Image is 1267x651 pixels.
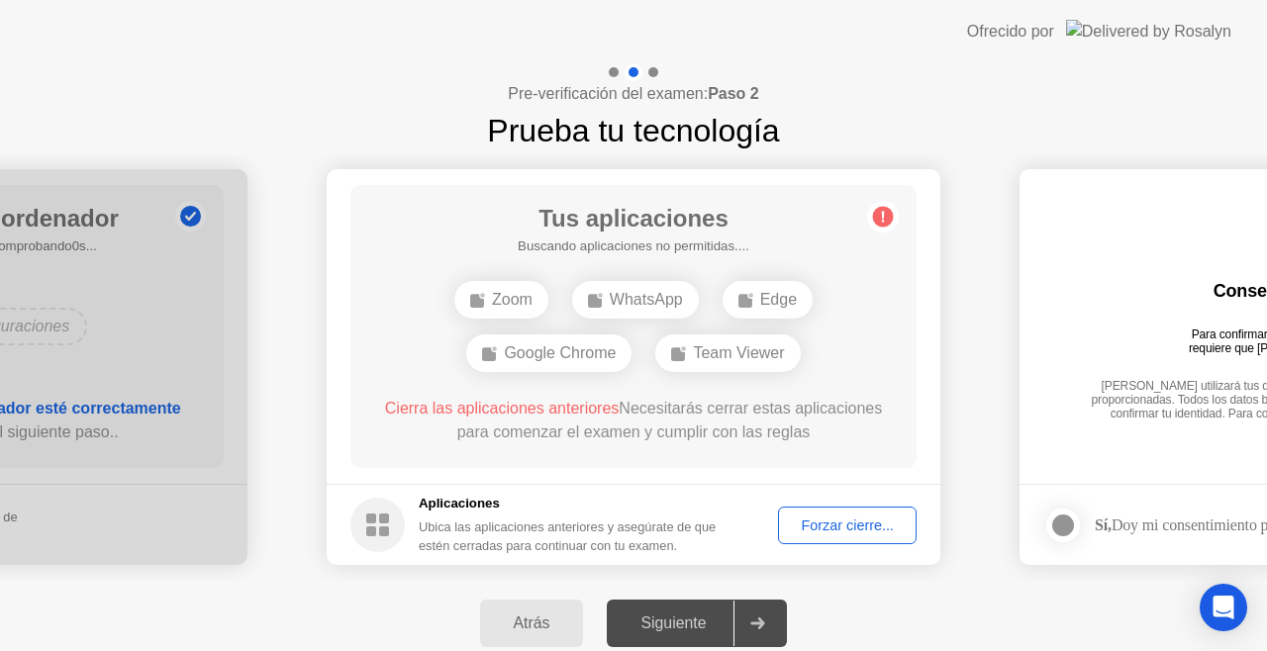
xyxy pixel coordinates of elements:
[655,334,800,372] div: Team Viewer
[778,507,917,544] button: Forzar cierre...
[613,614,733,632] div: Siguiente
[518,201,749,236] h1: Tus aplicaciones
[723,281,813,319] div: Edge
[508,82,758,106] h4: Pre-verificación del examen:
[486,614,578,632] div: Atrás
[466,334,632,372] div: Google Chrome
[572,281,699,319] div: WhatsApp
[379,397,889,444] div: Necesitarás cerrar estas aplicaciones para comenzar el examen y cumplir con las reglas
[419,494,719,513] h5: Aplicaciones
[480,600,584,647] button: Atrás
[487,107,779,154] h1: Prueba tu tecnología
[419,517,719,555] div: Ubica las aplicaciones anteriores y asegúrate de que estén cerradas para continuar con tu examen.
[1066,20,1231,43] img: Delivered by Rosalyn
[607,600,787,647] button: Siguiente
[518,236,749,256] h5: Buscando aplicaciones no permitidas....
[967,20,1054,44] div: Ofrecido por
[785,517,910,533] div: Forzar cierre...
[454,281,548,319] div: Zoom
[1200,584,1247,631] div: Open Intercom Messenger
[1095,516,1112,533] strong: Sí,
[708,85,759,102] b: Paso 2
[385,400,620,417] span: Cierra las aplicaciones anteriores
